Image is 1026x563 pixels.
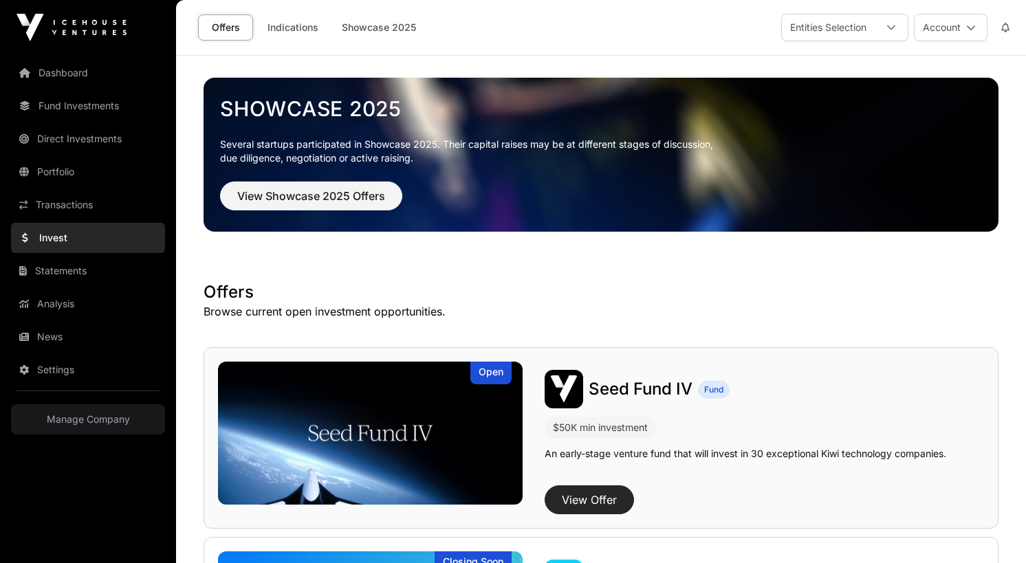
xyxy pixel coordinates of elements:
button: Account [914,14,987,41]
a: Fund Investments [11,91,165,121]
a: Seed Fund IV [589,378,692,400]
span: View Showcase 2025 Offers [237,188,385,204]
button: View Offer [545,485,634,514]
a: Dashboard [11,58,165,88]
div: Open [470,362,512,384]
img: Seed Fund IV [218,362,523,505]
a: Offers [198,14,253,41]
div: Entities Selection [782,14,875,41]
a: Invest [11,223,165,253]
h1: Offers [204,281,998,303]
a: Direct Investments [11,124,165,154]
a: Settings [11,355,165,385]
div: $50K min investment [545,417,656,439]
a: Showcase 2025 [333,14,425,41]
a: Indications [259,14,327,41]
a: Transactions [11,190,165,220]
a: Analysis [11,289,165,319]
a: Seed Fund IVOpen [218,362,523,505]
a: Manage Company [11,404,165,434]
a: View Showcase 2025 Offers [220,195,402,209]
div: $50K min investment [553,419,648,436]
a: Showcase 2025 [220,96,982,121]
a: Statements [11,256,165,286]
span: Fund [704,384,723,395]
p: Several startups participated in Showcase 2025. Their capital raises may be at different stages o... [220,137,982,165]
button: View Showcase 2025 Offers [220,181,402,210]
img: Seed Fund IV [545,370,583,408]
img: Icehouse Ventures Logo [17,14,127,41]
p: An early-stage venture fund that will invest in 30 exceptional Kiwi technology companies. [545,447,946,461]
p: Browse current open investment opportunities. [204,303,998,320]
span: Seed Fund IV [589,379,692,399]
a: News [11,322,165,352]
iframe: Chat Widget [957,497,1026,563]
img: Showcase 2025 [204,78,998,232]
a: Portfolio [11,157,165,187]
